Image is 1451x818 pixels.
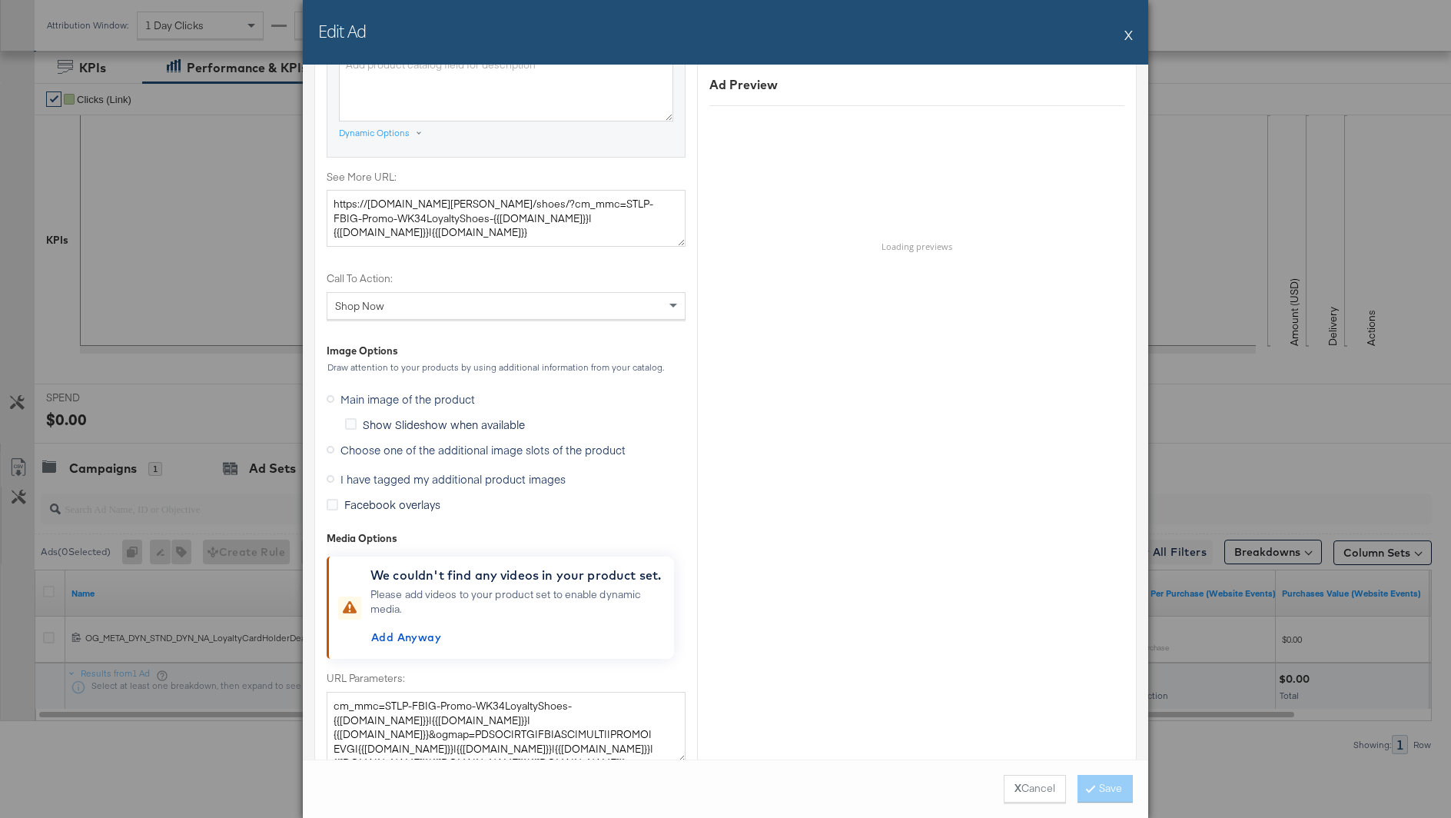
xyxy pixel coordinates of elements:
[340,391,475,407] span: Main image of the product
[327,170,686,185] label: See More URL:
[365,625,447,650] button: Add Anyway
[370,587,668,650] div: Please add videos to your product set to enable dynamic media.
[327,344,398,358] div: Image Options
[1004,775,1066,803] button: XCancel
[698,241,1136,252] h6: Loading previews
[363,417,525,432] span: Show Slideshow when available
[327,671,686,686] label: URL Parameters:
[709,76,1124,94] div: Ad Preview
[335,299,384,313] span: Shop Now
[327,362,686,373] div: Draw attention to your products by using additional information from your catalog.
[327,692,686,763] textarea: cm_mmc=STLP-FBIG-Promo-WK34LoyaltyShoes-{{[DOMAIN_NAME]}}|{{[DOMAIN_NAME]}}|{{[DOMAIN_NAME]}}&ogm...
[1124,19,1133,50] button: X
[370,566,668,584] div: We couldn't find any videos in your product set.
[340,471,566,487] span: I have tagged my additional product images
[327,531,686,546] div: Media Options
[327,190,686,247] textarea: https://[DOMAIN_NAME][PERSON_NAME]/shoes/?cm_mmc=STLP-FBIG-Promo-WK34LoyaltyShoes-{{[DOMAIN_NAME]...
[318,19,366,42] h2: Edit Ad
[371,628,441,647] span: Add Anyway
[1014,781,1021,796] strong: X
[340,442,626,457] span: Choose one of the additional image slots of the product
[344,497,440,512] span: Facebook overlays
[327,271,686,286] label: Call To Action:
[339,127,410,139] div: Dynamic Options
